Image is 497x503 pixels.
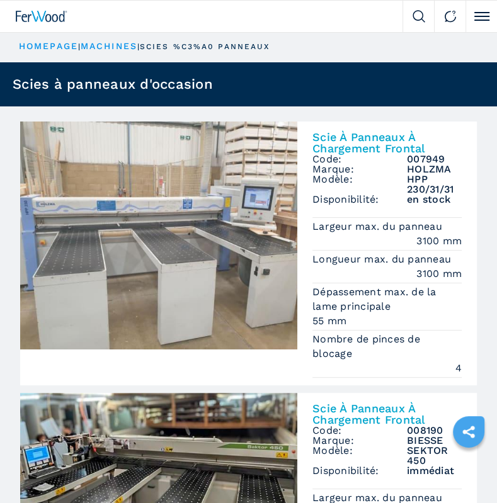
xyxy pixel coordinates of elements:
[407,154,462,164] h3: 007949
[444,10,457,23] img: Contact us
[13,77,213,91] h1: Scies à panneaux d'occasion
[312,426,407,436] span: Code:
[312,164,407,174] span: Marque:
[407,174,462,195] h3: HPP 230/31/31
[312,403,462,426] h2: Scie À Panneaux À Chargement Frontal
[78,42,81,51] span: |
[312,466,407,476] span: Disponibilité:
[312,436,407,446] span: Marque:
[416,234,462,248] em: 3100 mm
[407,164,462,174] h3: HOLZMA
[416,266,462,281] em: 3100 mm
[312,220,445,234] p: Largeur max. du panneau
[137,42,140,51] span: |
[312,174,407,195] span: Modèle:
[312,285,462,314] p: Dépassement max. de la lame principale
[455,361,462,375] em: 4
[312,132,462,154] h2: Scie À Panneaux À Chargement Frontal
[81,41,137,51] a: machines
[407,195,462,205] span: en stock
[407,466,462,476] span: immédiat
[312,332,462,361] p: Nombre de pinces de blocage
[16,11,67,22] img: Ferwood
[312,314,462,328] em: 55 mm
[466,1,497,32] button: Click to toggle menu
[407,446,462,466] h3: SEKTOR 450
[407,436,462,446] h3: BIESSE
[453,416,484,448] a: sharethis
[140,42,270,52] p: scies %C3%A0 panneaux
[312,195,407,205] span: Disponibilité:
[443,446,488,494] iframe: Chat
[19,41,78,51] a: HOMEPAGE
[413,10,425,23] img: Search
[20,122,297,349] img: Scie À Panneaux À Chargement Frontal HOLZMA HPP 230/31/31
[20,122,477,385] a: Scie À Panneaux À Chargement Frontal HOLZMA HPP 230/31/31Scie À Panneaux À Chargement FrontalCode...
[312,154,407,164] span: Code:
[407,426,462,436] h3: 008190
[312,446,407,466] span: Modèle:
[312,252,454,266] p: Longueur max. du panneau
